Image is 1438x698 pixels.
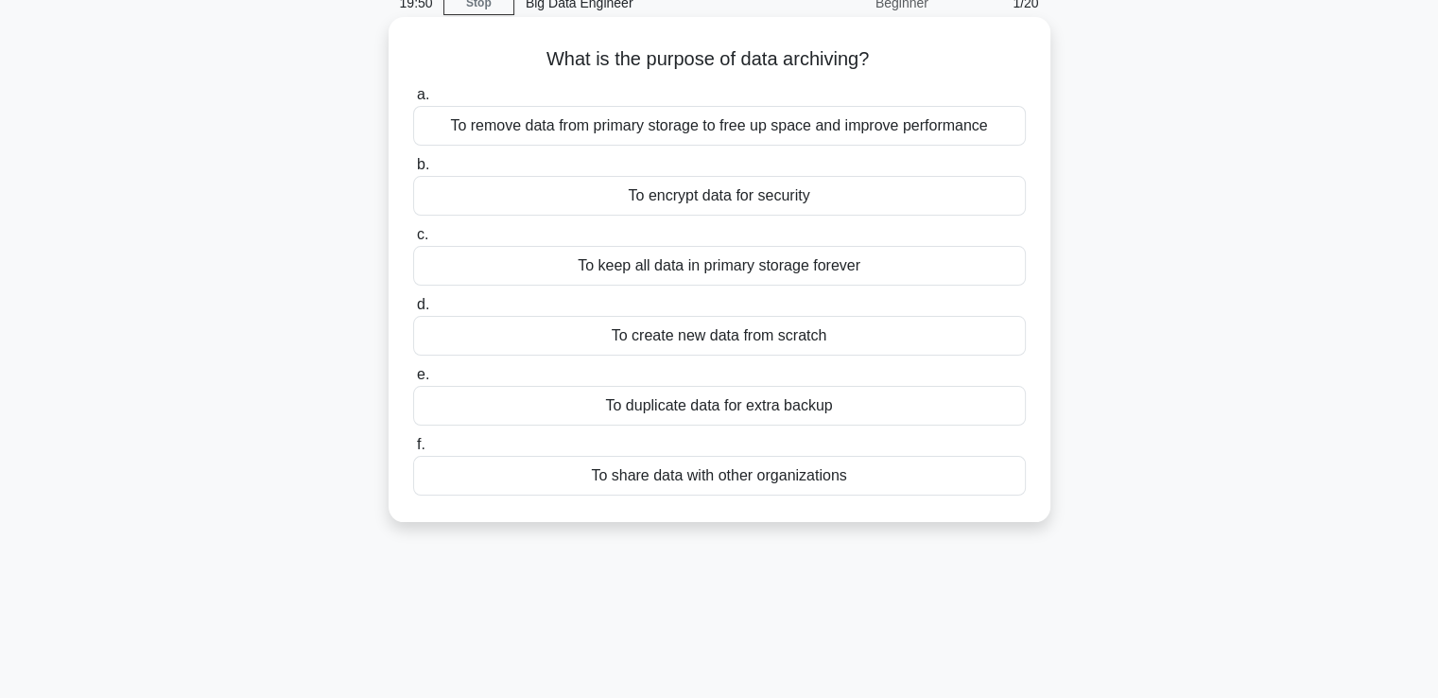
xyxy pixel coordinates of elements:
h5: What is the purpose of data archiving? [411,47,1028,72]
span: f. [417,436,425,452]
div: To create new data from scratch [413,316,1026,356]
span: c. [417,226,428,242]
div: To duplicate data for extra backup [413,386,1026,426]
span: b. [417,156,429,172]
div: To remove data from primary storage to free up space and improve performance [413,106,1026,146]
div: To share data with other organizations [413,456,1026,496]
div: To keep all data in primary storage forever [413,246,1026,286]
span: d. [417,296,429,312]
span: e. [417,366,429,382]
div: To encrypt data for security [413,176,1026,216]
span: a. [417,86,429,102]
